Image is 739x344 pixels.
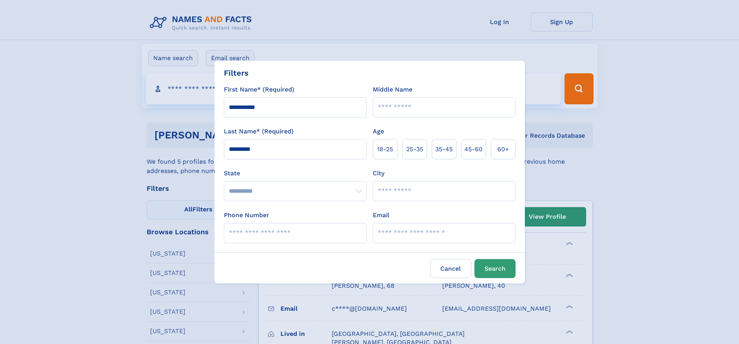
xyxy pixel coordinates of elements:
label: State [224,169,367,178]
div: Filters [224,67,249,79]
span: 45‑60 [464,145,483,154]
label: Phone Number [224,211,269,220]
label: Last Name* (Required) [224,127,294,136]
span: 60+ [497,145,509,154]
span: 25‑35 [406,145,423,154]
span: 18‑25 [377,145,393,154]
span: 35‑45 [435,145,453,154]
label: City [373,169,384,178]
label: Email [373,211,389,220]
label: Middle Name [373,85,412,94]
label: Age [373,127,384,136]
label: Cancel [430,259,471,278]
button: Search [474,259,516,278]
label: First Name* (Required) [224,85,294,94]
